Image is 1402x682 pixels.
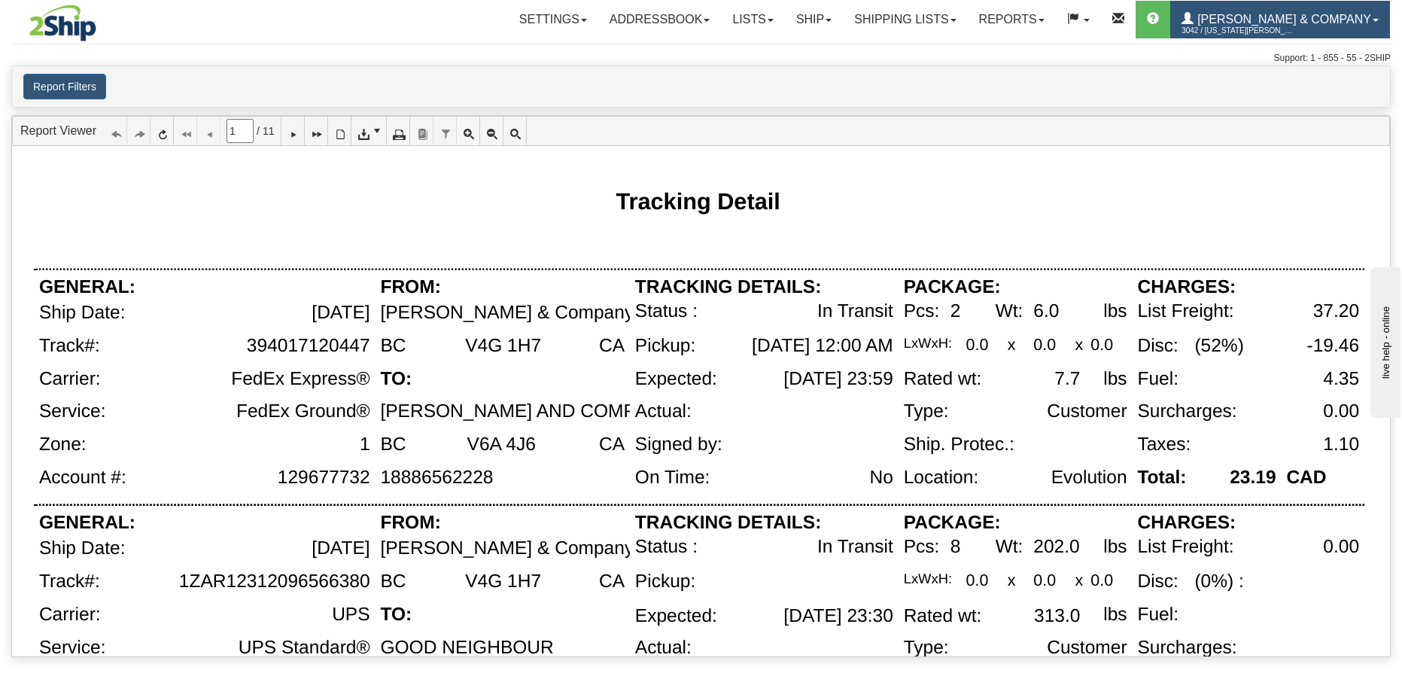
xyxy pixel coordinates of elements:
div: [PERSON_NAME] & Company Ltd. [380,303,669,324]
a: Ship [785,1,843,38]
div: x [1075,571,1084,589]
div: BC [380,336,406,357]
div: Taxes: [1137,434,1191,455]
div: V4G 1H7 [465,336,541,357]
div: 1ZAR12312096566380 [179,571,370,592]
div: 1 [360,434,370,455]
div: 2 [950,301,961,322]
div: TRACKING DETAILS: [635,513,822,534]
div: 313.0 [1034,606,1080,627]
a: Zoom Out [480,117,503,145]
a: Zoom In [457,117,480,145]
div: Type: [904,638,949,659]
div: V4G 1H7 [465,571,541,592]
div: Tracking Detail [616,188,780,215]
div: Track#: [39,336,100,357]
div: PACKAGE: [904,513,1001,534]
div: 0.0 [966,336,989,353]
div: Ship Date: [39,303,126,324]
div: Pickup: [635,336,695,357]
div: Fuel: [1137,369,1178,390]
div: 0.00 [1323,537,1359,558]
div: BC [380,571,406,592]
button: Report Filters [23,74,106,99]
div: On Time: [635,467,710,489]
div: [PERSON_NAME] & Company Ltd. [380,538,669,559]
div: CHARGES: [1137,277,1236,298]
a: [PERSON_NAME] & Company 3042 / [US_STATE][PERSON_NAME] [1170,1,1390,38]
div: UPS Standard® [239,638,370,659]
div: lbs [1103,537,1127,558]
div: Expected: [635,369,717,390]
a: Addressbook [598,1,722,38]
div: CHARGES: [1137,513,1236,534]
div: Total: [1137,467,1186,489]
div: Pickup: [635,571,695,592]
a: Lists [721,1,784,38]
div: 23.19 [1230,467,1276,489]
div: Actual: [635,402,692,423]
div: [DATE] 23:30 [783,606,893,627]
div: lbs [1103,301,1127,322]
div: 7.7 [1054,369,1080,390]
a: Refresh [151,117,174,145]
a: Export [351,117,387,145]
div: Signed by: [635,434,722,455]
div: Account #: [39,467,126,489]
iframe: chat widget [1367,264,1400,418]
div: Actual: [635,638,692,659]
div: GENERAL: [39,513,135,534]
div: CA [599,434,625,455]
div: 0.0 [1090,571,1113,589]
div: Carrier: [39,604,101,626]
div: Ship. Protec.: [904,434,1014,455]
div: Customer [1047,638,1127,659]
div: 129677732 [278,467,370,489]
a: Report Viewer [20,124,96,137]
div: Ship Date: [39,538,126,559]
div: CA [599,571,625,592]
div: Track#: [39,571,100,592]
div: Evolution [1051,467,1127,489]
div: 1.10 [1323,434,1359,455]
div: Service: [39,638,106,659]
div: 202.0 [1033,537,1079,558]
div: [DATE] 23:59 [783,369,893,390]
div: FROM: [380,513,440,534]
div: 0.0 [1033,571,1056,589]
div: Wt: [996,301,1023,322]
div: CAD [1286,467,1326,489]
div: TO: [380,369,412,390]
div: GOOD NEIGHBOUR [380,638,553,659]
div: Rated wt: [904,369,982,390]
div: TO: [380,604,412,626]
div: Status : [635,301,698,322]
a: Toggle Print Preview [328,117,351,145]
div: Service: [39,402,106,423]
div: lbs [1103,604,1127,626]
div: [DATE] 12:00 AM [752,336,893,357]
div: LxWxH: [904,336,952,352]
div: Support: 1 - 855 - 55 - 2SHIP [11,52,1391,65]
div: x [1008,571,1016,589]
span: 3042 / [US_STATE][PERSON_NAME] [1182,23,1294,38]
div: Status : [635,537,698,558]
div: List Freight: [1137,301,1233,322]
div: In Transit [817,537,893,558]
div: Wt: [996,537,1023,558]
a: Settings [508,1,598,38]
a: Toggle FullPage/PageWidth [503,117,527,145]
div: Pcs: [904,301,940,322]
div: Zone: [39,434,87,455]
div: -19.46 [1307,336,1360,357]
div: 0.0 [966,571,989,589]
div: 0.0 [1090,336,1113,353]
div: 0.0 [1033,336,1056,353]
div: Surcharges: [1137,638,1236,659]
div: LxWxH: [904,571,952,587]
div: Type: [904,402,949,423]
div: x [1008,336,1016,353]
div: In Transit [817,301,893,322]
div: 6.0 [1033,301,1059,322]
a: Next Page [281,117,305,145]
